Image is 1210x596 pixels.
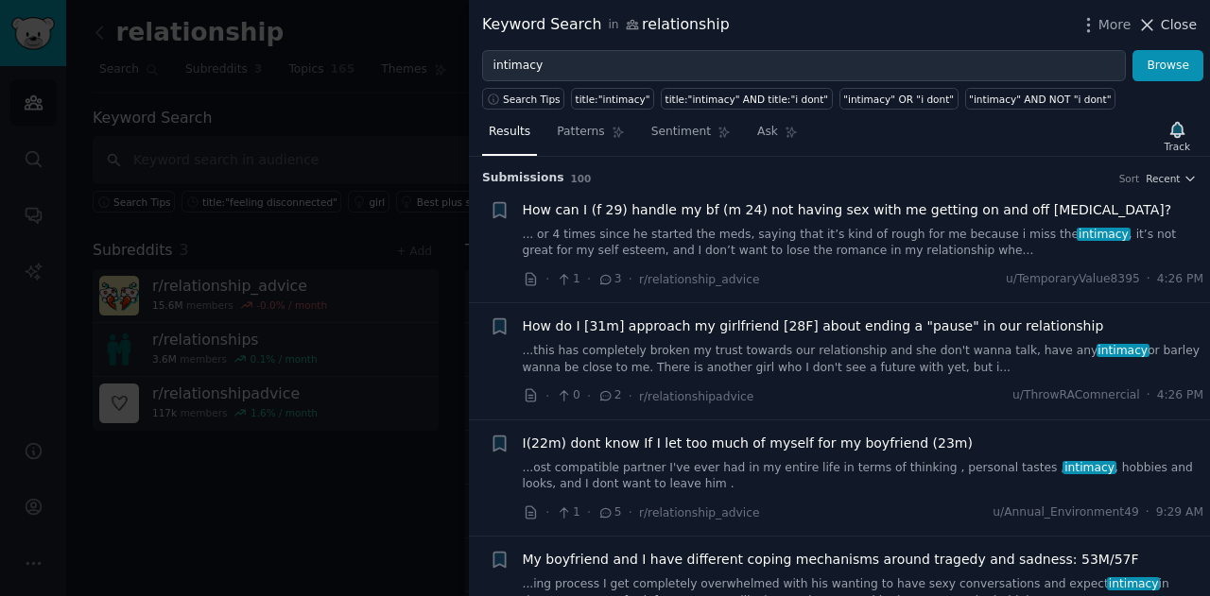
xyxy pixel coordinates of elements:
span: Recent [1146,172,1180,185]
span: · [1146,504,1149,521]
span: r/relationshipadvice [639,390,753,403]
span: intimacy [1063,461,1115,474]
span: Results [489,124,530,141]
span: · [1147,387,1150,404]
span: u/TemporaryValue8395 [1006,271,1140,288]
span: intimacy [1077,228,1130,241]
span: u/Annual_Environment49 [993,504,1138,521]
a: Ask [751,117,804,156]
span: intimacy [1107,577,1160,590]
span: Ask [757,124,778,141]
div: title:"intimacy" [576,93,650,106]
a: Results [482,117,537,156]
button: Close [1137,15,1197,35]
span: · [1147,271,1150,288]
span: · [587,502,591,522]
a: ...this has completely broken my trust towards our relationship and she don't wanna talk, have an... [523,343,1204,376]
span: intimacy [1097,344,1149,357]
div: Keyword Search relationship [482,13,730,37]
input: Try a keyword related to your business [482,50,1126,82]
a: title:"intimacy" AND title:"i dont" [661,88,833,110]
button: Recent [1146,172,1197,185]
span: More [1098,15,1132,35]
a: My boyfriend and I have different coping mechanisms around tragedy and sadness: 53M/57F [523,550,1139,570]
span: · [545,269,549,289]
span: 100 [571,173,592,184]
a: How do I [31m] approach my girlfriend [28F] about ending a "pause" in our relationship [523,316,1104,336]
span: 5 [597,504,621,521]
span: 1 [556,504,579,521]
span: Patterns [557,124,604,141]
a: I(22m) dont know If I let too much of myself for my boyfriend (23m) [523,434,973,453]
a: ...ost compatible partner I've ever had in my entire life in terms of thinking , personal tastes ... [523,460,1204,493]
span: · [587,386,591,406]
button: Browse [1132,50,1203,82]
span: Sentiment [651,124,711,141]
span: in [608,17,618,34]
span: · [545,502,549,522]
a: Patterns [550,117,631,156]
span: u/ThrowRAComnercial [1012,387,1140,404]
span: 0 [556,387,579,404]
span: 1 [556,271,579,288]
span: 4:26 PM [1157,387,1203,404]
span: Close [1161,15,1197,35]
a: Sentiment [645,117,737,156]
a: How can I (f 29) handle my bf (m 24) not having sex with me getting on and off [MEDICAL_DATA]? [523,200,1172,220]
a: "intimacy" AND NOT "i dont" [965,88,1115,110]
span: 2 [597,387,621,404]
span: Search Tips [503,93,561,106]
span: 9:29 AM [1156,504,1203,521]
div: Sort [1119,172,1140,185]
span: · [629,269,632,289]
span: · [629,386,632,406]
a: title:"intimacy" [571,88,654,110]
div: Track [1165,140,1190,153]
span: r/relationship_advice [639,273,760,286]
span: · [545,386,549,406]
div: title:"intimacy" AND title:"i dont" [665,93,829,106]
span: · [587,269,591,289]
span: 4:26 PM [1157,271,1203,288]
button: Track [1158,116,1197,156]
span: Submission s [482,170,564,187]
a: ... or 4 times since he started the meds, saying that it’s kind of rough for me because i miss th... [523,227,1204,260]
span: r/relationship_advice [639,506,760,519]
button: Search Tips [482,88,564,110]
span: · [629,502,632,522]
a: "intimacy" OR "i dont" [839,88,959,110]
div: "intimacy" AND NOT "i dont" [969,93,1111,106]
button: More [1079,15,1132,35]
div: "intimacy" OR "i dont" [843,93,954,106]
span: 3 [597,271,621,288]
